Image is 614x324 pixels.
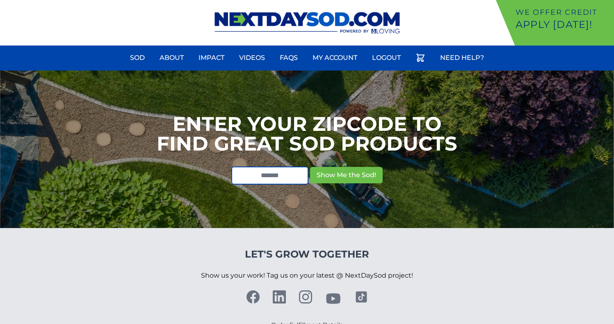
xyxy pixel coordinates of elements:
h1: Enter your Zipcode to Find Great Sod Products [157,114,457,153]
a: Logout [367,48,406,68]
a: Need Help? [435,48,489,68]
h4: Let's Grow Together [201,248,413,261]
a: Impact [194,48,229,68]
a: Sod [125,48,150,68]
p: We offer Credit [516,7,611,18]
a: Videos [234,48,270,68]
button: Show Me the Sod! [310,167,383,183]
a: FAQs [275,48,303,68]
a: My Account [308,48,362,68]
a: About [155,48,189,68]
p: Show us your work! Tag us on your latest @ NextDaySod project! [201,261,413,290]
p: Apply [DATE]! [516,18,611,31]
